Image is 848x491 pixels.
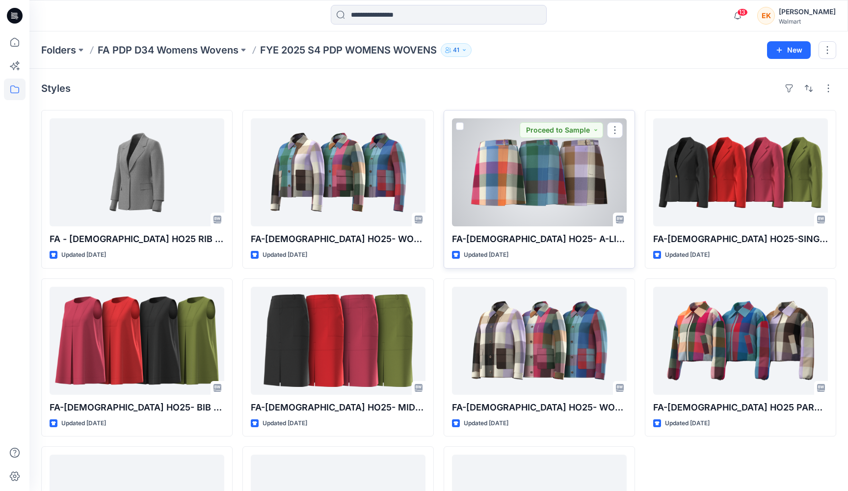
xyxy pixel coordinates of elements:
[61,250,106,260] p: Updated [DATE]
[737,8,748,16] span: 13
[251,232,425,246] p: FA-[DEMOGRAPHIC_DATA] HO25- WOOL CHORE JACKET
[464,250,508,260] p: Updated [DATE]
[453,45,459,55] p: 41
[98,43,238,57] a: FA PDP D34 Womens Wovens
[50,232,224,246] p: FA - [DEMOGRAPHIC_DATA] HO25 RIB CUFF SINGLE BREASTED BLAZER
[757,7,775,25] div: EK
[441,43,472,57] button: 41
[779,6,836,18] div: [PERSON_NAME]
[452,118,627,226] a: FA-Ladies HO25- A-LINE WRAP SKIRT
[251,287,425,395] a: FA-Ladies HO25- MIDI CORD PENCIL SKIRT
[41,82,71,94] h4: Styles
[653,401,828,414] p: FA-[DEMOGRAPHIC_DATA] HO25 PARACHUTE WOOL JACKET 121824
[263,250,307,260] p: Updated [DATE]
[653,118,828,226] a: FA-Ladies HO25-SINGLE BREASTED CORD BLAZER
[779,18,836,25] div: Walmart
[452,232,627,246] p: FA-[DEMOGRAPHIC_DATA] HO25- A-LINE WRAP SKIRT
[50,401,224,414] p: FA-[DEMOGRAPHIC_DATA] HO25- BIB FRONT CORD A-LINE DRESS
[50,118,224,226] a: FA - Ladies HO25 RIB CUFF SINGLE BREASTED BLAZER
[61,418,106,429] p: Updated [DATE]
[50,287,224,395] a: FA-Ladies HO25- BIB FRONT CORD A-LINE DRESS
[452,287,627,395] a: FA-Ladies HO25- WOOL CHORE JACKET
[665,250,710,260] p: Updated [DATE]
[653,287,828,395] a: FA-LADIES HO25 PARACHUTE WOOL JACKET 121824
[251,401,425,414] p: FA-[DEMOGRAPHIC_DATA] HO25- MIDI CORD PENCIL SKIRT
[41,43,76,57] a: Folders
[653,232,828,246] p: FA-[DEMOGRAPHIC_DATA] HO25-SINGLE BREASTED CORD BLAZER
[767,41,811,59] button: New
[260,43,437,57] p: FYE 2025 S4 PDP WOMENS WOVENS
[251,118,425,226] a: FA-Ladies HO25- WOOL CHORE JACKET
[464,418,508,429] p: Updated [DATE]
[263,418,307,429] p: Updated [DATE]
[452,401,627,414] p: FA-[DEMOGRAPHIC_DATA] HO25- WOOL CHORE JACKET
[665,418,710,429] p: Updated [DATE]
